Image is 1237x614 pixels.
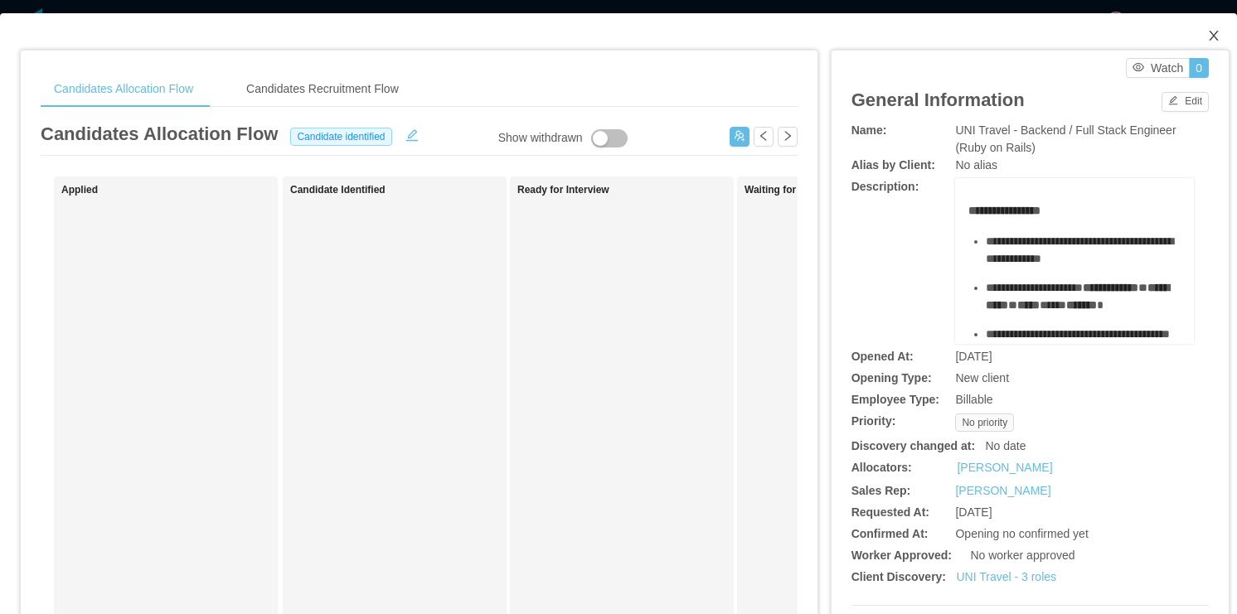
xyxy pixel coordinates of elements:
[851,527,929,540] b: Confirmed At:
[1126,58,1190,78] button: icon: eyeWatch
[851,86,1025,114] article: General Information
[955,123,1176,154] span: UNI Travel - Backend / Full Stack Engineer (Ruby on Rails)
[955,413,1014,432] span: No priority
[1191,13,1237,60] button: Close
[290,184,522,196] h1: Candidate Identified
[955,350,992,363] span: [DATE]
[955,505,992,519] span: [DATE]
[851,350,914,363] b: Opened At:
[754,127,774,147] button: icon: left
[730,127,749,147] button: icon: usergroup-add
[955,393,992,406] span: Billable
[61,184,293,196] h1: Applied
[290,128,391,146] span: Candidate identified
[1189,58,1209,78] button: 0
[956,570,1056,583] a: UNI Travel - 3 roles
[851,393,939,406] b: Employee Type:
[957,459,1052,476] a: [PERSON_NAME]
[41,120,278,147] article: Candidates Allocation Flow
[955,484,1050,497] a: [PERSON_NAME]
[1162,92,1209,112] button: icon: editEdit
[517,184,749,196] h1: Ready for Interview
[745,184,977,196] h1: Waiting for Client Approval
[498,129,583,147] div: Show withdrawn
[1207,29,1220,42] i: icon: close
[955,371,1009,384] span: New client
[851,484,911,497] b: Sales Rep:
[955,527,1088,540] span: Opening no confirmed yet
[399,125,425,142] button: icon: edit
[851,439,975,452] b: Discovery changed at:
[851,549,952,562] b: Worker Approved:
[851,414,896,428] b: Priority:
[851,371,932,384] b: Opening Type:
[41,70,206,108] div: Candidates Allocation Flow
[851,505,929,519] b: Requested At:
[968,202,1181,368] div: rdw-editor
[851,158,935,172] b: Alias by Client:
[851,570,946,583] b: Client Discovery:
[778,127,798,147] button: icon: right
[851,461,912,474] b: Allocators:
[970,549,1074,562] span: No worker approved
[955,158,997,172] span: No alias
[985,439,1026,452] span: No date
[955,178,1194,344] div: rdw-wrapper
[851,180,919,193] b: Description:
[851,123,887,137] b: Name:
[233,70,412,108] div: Candidates Recruitment Flow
